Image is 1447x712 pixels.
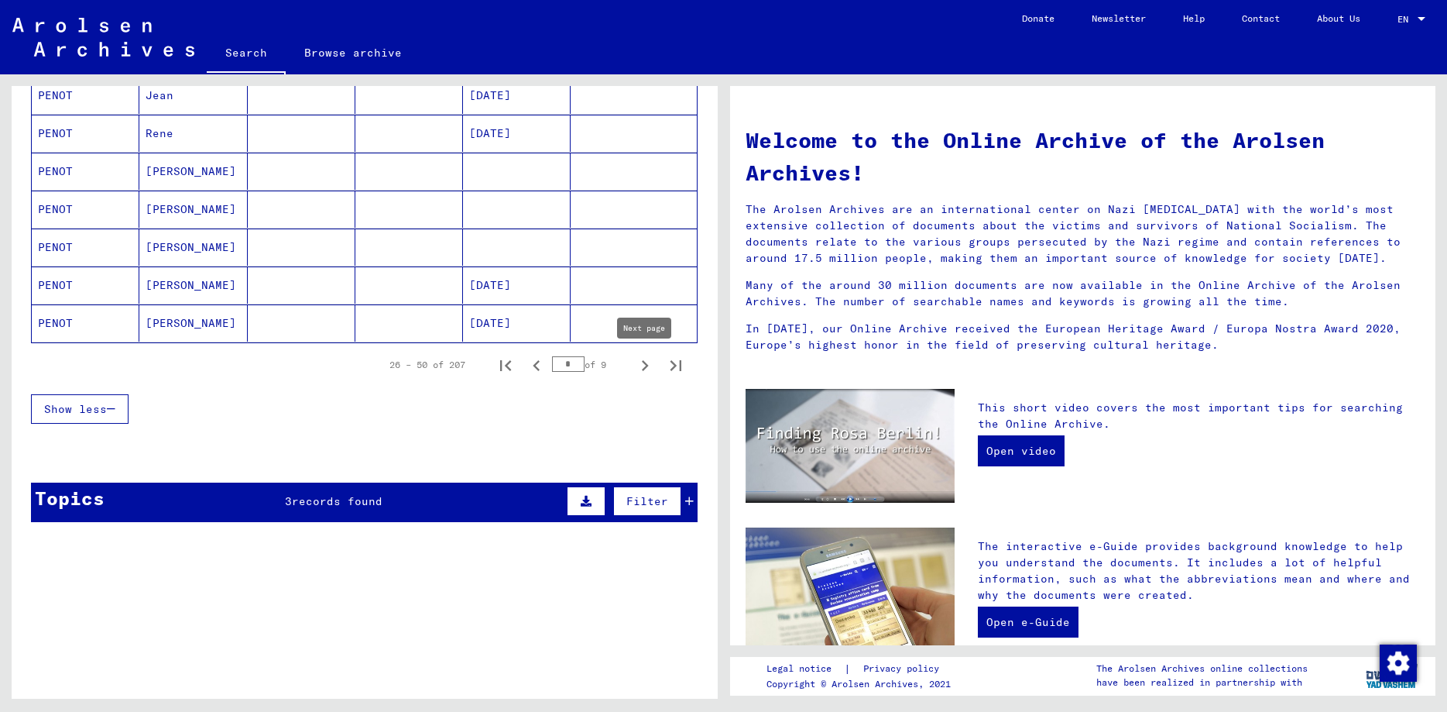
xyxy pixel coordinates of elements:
[766,677,958,691] p: Copyright © Arolsen Archives, 2021
[766,661,958,677] div: |
[12,18,194,57] img: Arolsen_neg.svg
[292,494,382,508] span: records found
[463,115,571,152] mat-cell: [DATE]
[851,661,958,677] a: Privacy policy
[32,191,139,228] mat-cell: PENOT
[463,77,571,114] mat-cell: [DATE]
[552,357,629,372] div: of 9
[766,661,844,677] a: Legal notice
[629,349,660,380] button: Next page
[1380,645,1417,682] img: Change consent
[463,304,571,342] mat-cell: [DATE]
[139,153,247,190] mat-cell: [PERSON_NAME]
[978,607,1078,638] a: Open e-Guide
[139,267,247,304] mat-cell: [PERSON_NAME]
[746,321,1421,353] p: In [DATE], our Online Archive received the European Heritage Award / Europa Nostra Award 2020, Eu...
[660,349,691,380] button: Last page
[32,229,139,266] mat-cell: PENOT
[463,267,571,304] mat-cell: [DATE]
[746,389,955,503] img: video.jpg
[35,484,105,512] div: Topics
[286,34,420,71] a: Browse archive
[207,34,286,74] a: Search
[1363,656,1421,695] img: yv_logo.png
[31,394,129,424] button: Show less
[139,191,247,228] mat-cell: [PERSON_NAME]
[32,304,139,342] mat-cell: PENOT
[285,494,292,508] span: 3
[139,77,247,114] mat-cell: Jean
[978,400,1420,432] p: This short video covers the most important tips for searching the Online Archive.
[746,528,955,668] img: eguide.jpg
[44,402,107,416] span: Show less
[613,487,681,516] button: Filter
[389,358,465,372] div: 26 – 50 of 207
[1397,14,1414,25] span: EN
[521,349,552,380] button: Previous page
[32,153,139,190] mat-cell: PENOT
[32,77,139,114] mat-cell: PENOT
[978,538,1420,604] p: The interactive e-Guide provides background knowledge to help you understand the documents. It in...
[626,494,668,508] span: Filter
[139,115,247,152] mat-cell: Rene
[1096,662,1308,676] p: The Arolsen Archives online collections
[490,349,521,380] button: First page
[32,115,139,152] mat-cell: PENOT
[746,201,1421,267] p: The Arolsen Archives are an international center on Nazi [MEDICAL_DATA] with the world’s most ext...
[1096,676,1308,690] p: have been realized in partnership with
[139,229,247,266] mat-cell: [PERSON_NAME]
[746,277,1421,310] p: Many of the around 30 million documents are now available in the Online Archive of the Arolsen Ar...
[746,124,1421,189] h1: Welcome to the Online Archive of the Arolsen Archives!
[978,435,1065,466] a: Open video
[139,304,247,342] mat-cell: [PERSON_NAME]
[32,267,139,304] mat-cell: PENOT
